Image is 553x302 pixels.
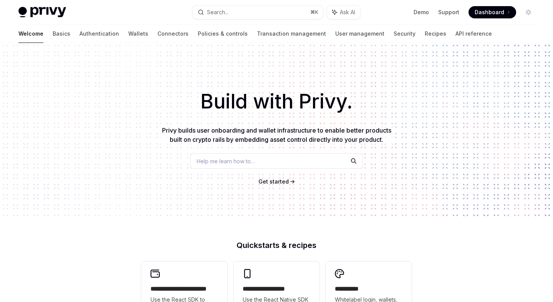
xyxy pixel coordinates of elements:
a: Connectors [157,25,189,43]
a: Welcome [18,25,43,43]
button: Toggle dark mode [522,6,535,18]
span: Help me learn how to… [197,157,255,165]
a: Basics [53,25,70,43]
a: Transaction management [257,25,326,43]
h1: Build with Privy. [12,87,541,117]
button: Search...⌘K [192,5,323,19]
a: Wallets [128,25,148,43]
a: Demo [414,8,429,16]
span: ⌘ K [310,9,318,15]
img: light logo [18,7,66,18]
a: Policies & controls [198,25,248,43]
a: Security [394,25,416,43]
a: API reference [455,25,492,43]
h2: Quickstarts & recipes [141,241,412,249]
a: User management [335,25,384,43]
span: Dashboard [475,8,504,16]
a: Authentication [79,25,119,43]
button: Ask AI [327,5,361,19]
div: Search... [207,8,228,17]
a: Get started [258,178,289,185]
a: Recipes [425,25,446,43]
a: Dashboard [469,6,516,18]
span: Privy builds user onboarding and wallet infrastructure to enable better products built on crypto ... [162,126,391,143]
span: Ask AI [340,8,355,16]
a: Support [438,8,459,16]
span: Get started [258,178,289,185]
